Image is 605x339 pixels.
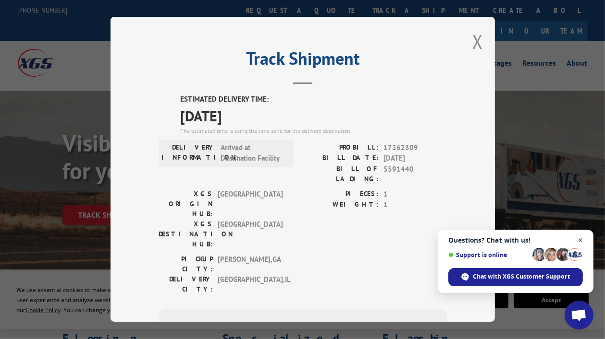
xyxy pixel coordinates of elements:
span: 1 [383,199,447,210]
span: [GEOGRAPHIC_DATA] , IL [218,274,283,294]
span: Close chat [575,234,587,246]
span: Arrived at Destination Facility [221,142,285,164]
span: [GEOGRAPHIC_DATA] [218,189,283,219]
label: BILL DATE: [303,153,379,164]
label: XGS DESTINATION HUB: [159,219,213,249]
button: Close modal [472,29,483,54]
span: Chat with XGS Customer Support [473,272,570,281]
span: 17262309 [383,142,447,153]
label: ESTIMATED DELIVERY TIME: [180,94,447,105]
span: [PERSON_NAME] , GA [218,254,283,274]
label: WEIGHT: [303,199,379,210]
label: DELIVERY CITY: [159,274,213,294]
span: Support is online [448,251,529,258]
span: 5591440 [383,164,447,184]
label: PICKUP CITY: [159,254,213,274]
div: Open chat [565,301,593,329]
div: Chat with XGS Customer Support [448,268,583,286]
span: [GEOGRAPHIC_DATA] [218,219,283,249]
span: [DATE] [383,153,447,164]
label: DELIVERY INFORMATION: [161,142,216,164]
span: Questions? Chat with us! [448,236,583,244]
label: XGS ORIGIN HUB: [159,189,213,219]
div: The estimated time is using the time zone for the delivery destination. [180,127,447,135]
span: [DATE] [180,105,447,127]
label: PROBILL: [303,142,379,153]
div: Subscribe to alerts [170,320,435,334]
span: 1 [383,189,447,200]
label: BILL OF LADING: [303,164,379,184]
label: PIECES: [303,189,379,200]
h2: Track Shipment [159,52,447,70]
